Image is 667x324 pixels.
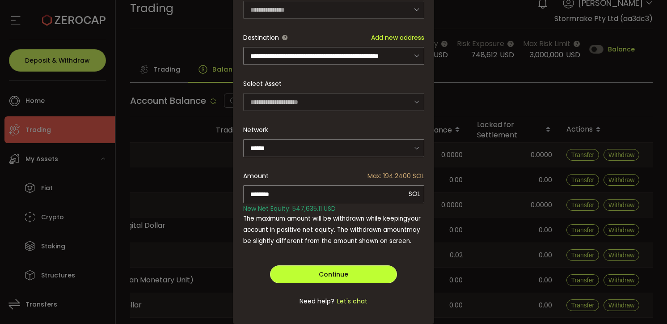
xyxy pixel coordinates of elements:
[319,270,348,279] span: Continue
[270,265,397,283] button: Continue
[243,204,336,213] span: New Net Equity: 547,635.11 USD
[367,167,424,185] span: Max: 194.2400 SOL
[243,214,407,223] span: The maximum amount will be withdrawn while keeping
[334,297,367,306] span: Let's chat
[622,281,667,324] iframe: Chat Widget
[243,214,421,234] span: your account in positive net equity. The withdrawn amount
[300,297,334,306] span: Need help?
[243,226,420,245] span: may be slightly different from the amount shown on screen.
[409,189,420,198] span: SOL
[243,167,269,185] span: Amount
[243,125,268,134] label: Network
